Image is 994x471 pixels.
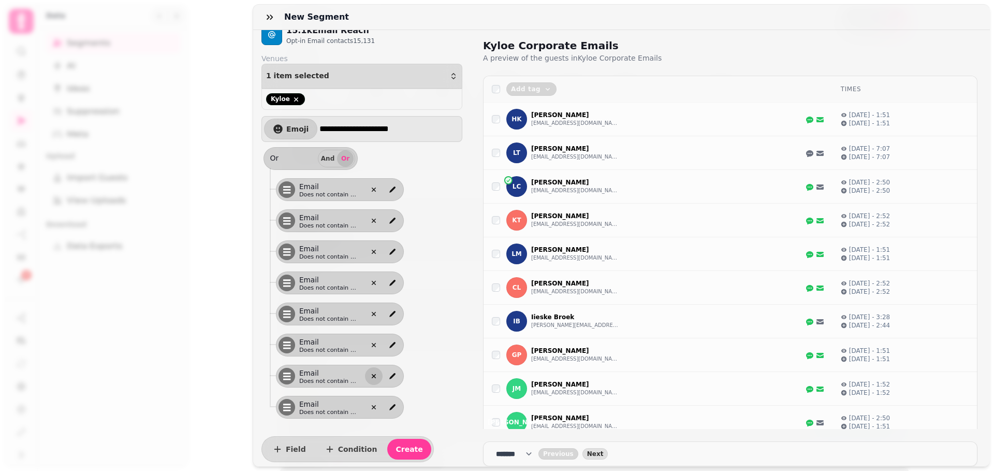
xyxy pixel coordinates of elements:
p: Opt-in Email contacts 15,131 [286,37,375,45]
p: [DATE] - 2:52 [849,288,890,296]
button: remove [365,398,383,416]
button: remove [365,305,383,323]
p: [DATE] - 2:50 [849,187,890,195]
span: KT [512,217,521,224]
button: Condition [316,439,386,460]
button: remove [365,212,383,230]
span: IB [513,318,520,325]
span: Email [299,244,361,254]
p: Iieske Broek [531,313,619,321]
p: [PERSON_NAME] [531,279,619,288]
p: A preview of the guests in Kyloe Corporate Emails [483,53,748,63]
p: [DATE] - 2:52 [849,220,890,229]
button: edit [384,306,401,322]
span: [PERSON_NAME] [488,419,546,426]
span: And [324,155,332,162]
span: Email [299,275,361,285]
span: Emoji [286,125,309,133]
span: 1 item selected [266,72,329,80]
button: edit [384,244,401,260]
p: [DATE] - 7:07 [849,153,890,161]
p: [DATE] - 1:52 [849,389,890,397]
p: [DATE] - 1:51 [849,246,890,254]
p: [PERSON_NAME] [531,347,619,355]
span: CL [513,284,521,291]
div: Kyloe [266,93,305,105]
button: remove [365,367,383,385]
button: [EMAIL_ADDRESS][DOMAIN_NAME] [531,288,619,296]
span: Email [299,181,361,192]
span: JM [513,385,521,392]
p: [DATE] - 3:28 [849,313,890,321]
button: back [538,448,578,460]
p: [DATE] - 1:51 [849,347,890,355]
button: [PERSON_NAME][EMAIL_ADDRESS][DOMAIN_NAME] [531,321,619,330]
span: LT [513,149,520,156]
p: [PERSON_NAME] [531,212,619,220]
span: Does not contain @[DOMAIN_NAME] [299,223,361,229]
button: Field [264,439,314,460]
span: Email [299,337,361,347]
span: Does not contain @[DOMAIN_NAME] [299,316,361,322]
button: [EMAIL_ADDRESS][DOMAIN_NAME] [531,187,619,195]
button: next [582,448,608,460]
span: Does not contain @[DOMAIN_NAME] [299,285,361,291]
p: [DATE] - 1:51 [849,422,890,431]
button: Create [387,439,431,460]
button: [EMAIL_ADDRESS][DOMAIN_NAME] [531,422,619,431]
button: And [319,150,336,167]
button: edit [384,399,401,416]
p: [PERSON_NAME] [531,414,619,422]
button: Or [337,150,354,167]
p: [DATE] - 1:51 [849,119,890,127]
div: Times [841,85,969,93]
span: Add tag [511,86,540,92]
span: LC [513,183,521,190]
button: edit [384,337,401,353]
span: Next [587,451,604,457]
span: Email [299,212,361,223]
p: [DATE] - 7:07 [849,145,890,153]
span: Does not contain @[DOMAIN_NAME] [299,254,361,260]
button: [EMAIL_ADDRESS][DOMAIN_NAME] [531,153,619,161]
button: remove [365,181,383,198]
button: [EMAIL_ADDRESS][DOMAIN_NAME] [531,389,619,397]
span: Email [299,306,361,316]
span: HK [511,116,521,123]
label: Venues [261,53,462,64]
button: remove [365,243,383,261]
p: [PERSON_NAME] [531,246,619,254]
p: [DATE] - 1:52 [849,380,890,389]
button: [EMAIL_ADDRESS][DOMAIN_NAME] [531,119,619,127]
span: Email [299,399,361,409]
span: GP [512,351,522,359]
span: Does not contain @aol [299,378,361,384]
p: [PERSON_NAME] [531,380,619,389]
span: Does not contain @[DOMAIN_NAME] [299,192,361,197]
button: Add tag [506,82,557,96]
span: Field [286,446,306,453]
button: Emoji [264,119,317,139]
p: [PERSON_NAME] [531,111,619,119]
p: [PERSON_NAME] [531,145,619,153]
span: Or [341,155,349,162]
button: edit [384,275,401,291]
button: edit [384,181,401,198]
p: [DATE] - 2:50 [849,178,890,187]
button: [EMAIL_ADDRESS][DOMAIN_NAME] [531,220,619,229]
span: Email [299,368,361,378]
button: [EMAIL_ADDRESS][DOMAIN_NAME] [531,355,619,363]
span: Create [396,446,422,453]
p: [DATE] - 1:51 [849,111,890,119]
span: LM [511,250,522,258]
p: [DATE] - 2:50 [849,414,890,422]
button: remove [365,336,383,354]
nav: Pagination [483,441,977,466]
span: Does not contain @proton [299,409,361,415]
button: remove [365,274,383,292]
h2: Kyloe Corporate Emails [483,38,682,53]
span: Previous [543,451,574,457]
p: [DATE] - 2:52 [849,212,890,220]
h3: New Segment [284,11,353,23]
p: [PERSON_NAME] [531,178,619,187]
